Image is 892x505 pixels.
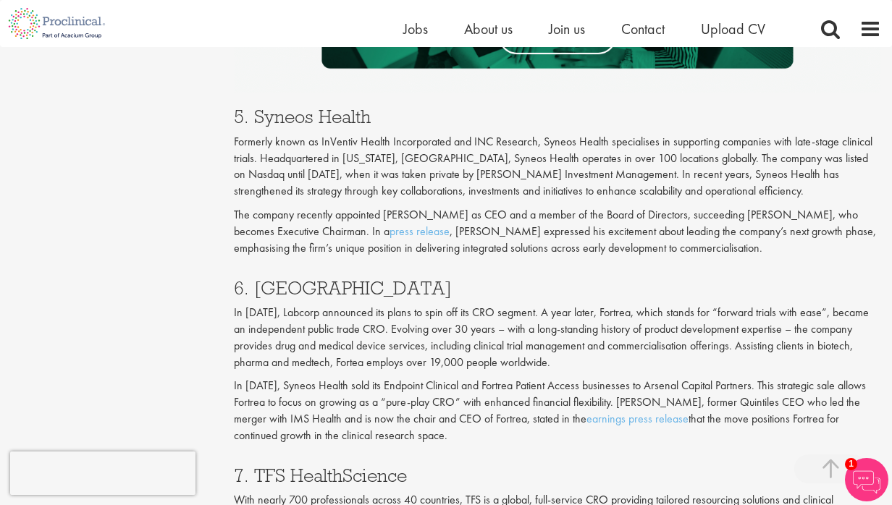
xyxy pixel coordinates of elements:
[390,224,450,239] a: press release
[234,207,881,257] p: The company recently appointed [PERSON_NAME] as CEO and a member of the Board of Directors, succe...
[234,107,881,126] h3: 5. Syneos Health
[10,451,195,495] iframe: reCAPTCHA
[845,458,857,470] span: 1
[701,20,765,38] a: Upload CV
[845,458,888,501] img: Chatbot
[621,20,665,38] a: Contact
[234,279,881,297] h3: 6. [GEOGRAPHIC_DATA]
[464,20,513,38] a: About us
[549,20,585,38] a: Join us
[234,305,881,370] p: In [DATE], Labcorp announced its plans to spin off its CRO segment. A year later, Fortrea, which ...
[234,378,881,444] p: In [DATE], Syneos Health sold its Endpoint Clinical and Fortrea Patient Access businesses to Arse...
[234,134,881,200] p: Formerly known as InVentiv Health Incorporated and INC Research, Syneos Health specialises in sup...
[403,20,428,38] a: Jobs
[234,466,881,485] h3: 7. TFS HealthScience
[586,411,689,426] a: earnings press release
